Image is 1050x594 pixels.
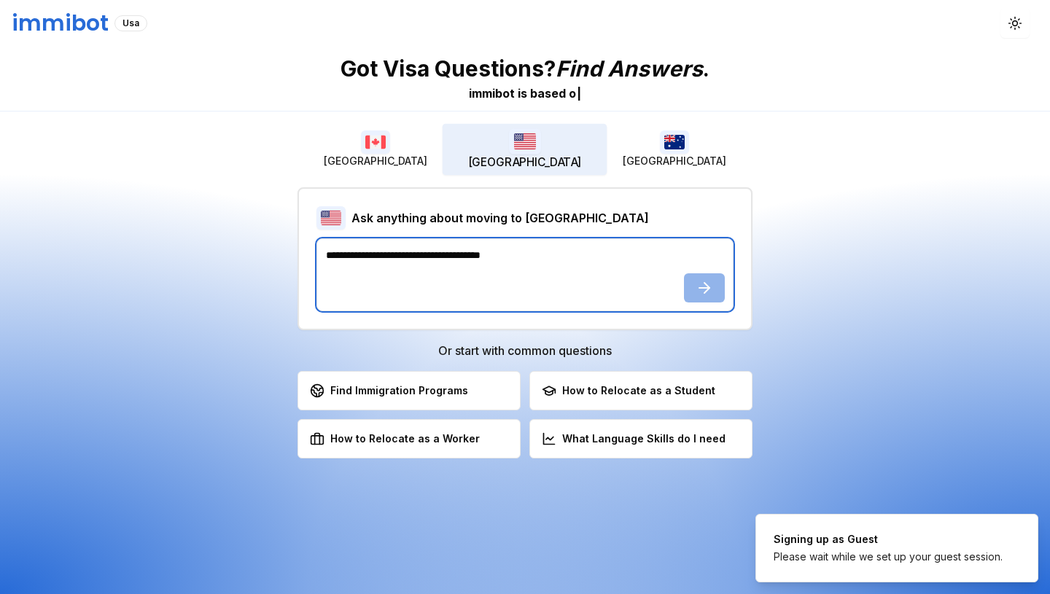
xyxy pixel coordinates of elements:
img: USA flag [316,206,346,230]
h2: Ask anything about moving to [GEOGRAPHIC_DATA] [351,209,649,227]
img: USA flag [509,128,541,154]
button: What Language Skills do I need [529,419,752,458]
span: [GEOGRAPHIC_DATA] [623,154,726,168]
button: How to Relocate as a Student [529,371,752,410]
div: immibot is [469,85,527,102]
div: How to Relocate as a Worker [310,431,480,446]
img: Australia flag [660,130,689,154]
div: How to Relocate as a Student [542,383,715,398]
span: [GEOGRAPHIC_DATA] [324,154,427,168]
button: How to Relocate as a Worker [297,419,521,458]
img: Canada flag [361,130,390,154]
span: | [577,86,581,101]
div: Please wait while we set up your guest session. [774,550,1003,564]
div: Usa [114,15,147,31]
div: What Language Skills do I need [542,431,726,446]
span: [GEOGRAPHIC_DATA] [468,155,582,171]
div: Signing up as Guest [774,532,1003,547]
h3: Or start with common questions [297,342,752,359]
p: Got Visa Questions? . [341,55,709,82]
h1: immibot [12,10,109,36]
span: b a s e d o [530,86,576,101]
button: Find Immigration Programs [297,371,521,410]
span: Find Answers [556,55,703,82]
div: Find Immigration Programs [310,383,468,398]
